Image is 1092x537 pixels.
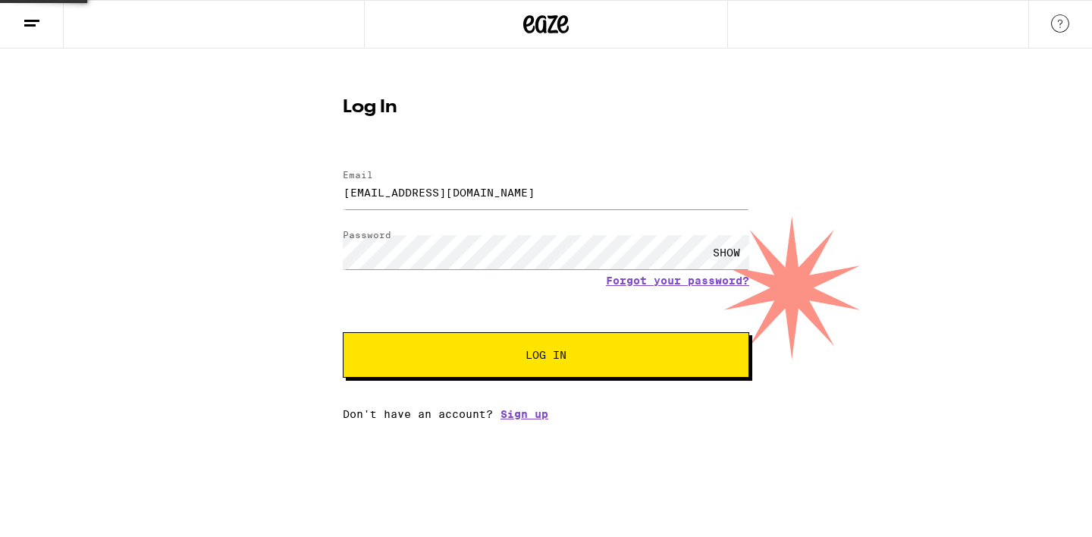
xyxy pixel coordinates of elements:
[343,175,749,209] input: Email
[343,230,391,240] label: Password
[343,332,749,378] button: Log In
[606,275,749,287] a: Forgot your password?
[343,170,373,180] label: Email
[343,99,749,117] h1: Log In
[9,11,109,23] span: Hi. Need any help?
[704,235,749,269] div: SHOW
[343,408,749,420] div: Don't have an account?
[526,350,566,360] span: Log In
[500,408,548,420] a: Sign up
